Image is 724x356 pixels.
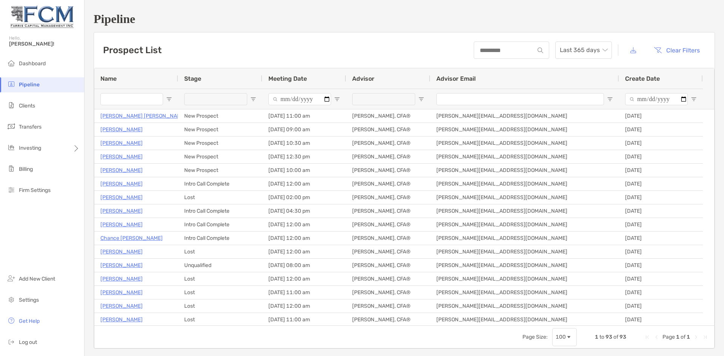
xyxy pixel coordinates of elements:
[607,96,613,102] button: Open Filter Menu
[619,218,703,231] div: [DATE]
[100,247,143,256] a: [PERSON_NAME]
[560,42,607,58] span: Last 365 days
[9,3,75,30] img: Zoe Logo
[19,318,40,324] span: Get Help
[100,261,143,270] p: [PERSON_NAME]
[687,334,690,340] span: 1
[262,109,346,123] div: [DATE] 11:00 am
[613,334,618,340] span: of
[346,245,430,258] div: [PERSON_NAME], CFA®
[7,164,16,173] img: billing icon
[19,103,35,109] span: Clients
[9,41,80,47] span: [PERSON_NAME]!
[430,286,619,299] div: [PERSON_NAME][EMAIL_ADDRESS][DOMAIN_NAME]
[7,295,16,304] img: settings icon
[430,150,619,163] div: [PERSON_NAME][EMAIL_ADDRESS][DOMAIN_NAME]
[619,137,703,150] div: [DATE]
[19,124,42,130] span: Transfers
[178,177,262,190] div: Intro Call Complete
[346,299,430,313] div: [PERSON_NAME], CFA®
[100,220,143,229] a: [PERSON_NAME]
[178,259,262,272] div: Unqualified
[430,177,619,190] div: [PERSON_NAME][EMAIL_ADDRESS][DOMAIN_NAME]
[178,204,262,218] div: Intro Call Complete
[262,218,346,231] div: [DATE] 12:00 am
[178,218,262,231] div: Intro Call Complete
[103,45,162,55] h3: Prospect List
[19,81,40,88] span: Pipeline
[430,299,619,313] div: [PERSON_NAME][EMAIL_ADDRESS][DOMAIN_NAME]
[100,75,117,82] span: Name
[178,272,262,285] div: Lost
[334,96,340,102] button: Open Filter Menu
[100,93,163,105] input: Name Filter Input
[262,204,346,218] div: [DATE] 04:30 pm
[100,125,143,134] a: [PERSON_NAME]
[430,123,619,136] div: [PERSON_NAME][EMAIL_ADDRESS][DOMAIN_NAME]
[693,334,699,340] div: Next Page
[19,145,41,151] span: Investing
[418,96,424,102] button: Open Filter Menu
[262,245,346,258] div: [DATE] 12:00 am
[430,109,619,123] div: [PERSON_NAME][EMAIL_ADDRESS][DOMAIN_NAME]
[178,164,262,177] div: New Prospect
[262,232,346,245] div: [DATE] 12:00 am
[619,177,703,190] div: [DATE]
[100,274,143,284] a: [PERSON_NAME]
[262,164,346,177] div: [DATE] 10:00 am
[250,96,256,102] button: Open Filter Menu
[262,313,346,326] div: [DATE] 11:00 am
[178,313,262,326] div: Lost
[262,123,346,136] div: [DATE] 09:00 am
[19,187,51,193] span: Firm Settings
[430,232,619,245] div: [PERSON_NAME][EMAIL_ADDRESS][DOMAIN_NAME]
[346,313,430,326] div: [PERSON_NAME], CFA®
[346,218,430,231] div: [PERSON_NAME], CFA®
[262,272,346,285] div: [DATE] 12:00 am
[556,334,566,340] div: 100
[178,191,262,204] div: Lost
[605,334,612,340] span: 93
[346,259,430,272] div: [PERSON_NAME], CFA®
[100,206,143,216] a: [PERSON_NAME]
[7,58,16,68] img: dashboard icon
[268,93,331,105] input: Meeting Date Filter Input
[676,334,679,340] span: 1
[19,297,39,303] span: Settings
[100,111,186,121] p: [PERSON_NAME] [PERSON_NAME]
[178,150,262,163] div: New Prospect
[522,334,548,340] div: Page Size:
[430,313,619,326] div: [PERSON_NAME][EMAIL_ADDRESS][DOMAIN_NAME]
[625,93,688,105] input: Create Date Filter Input
[619,109,703,123] div: [DATE]
[100,152,143,161] a: [PERSON_NAME]
[346,137,430,150] div: [PERSON_NAME], CFA®
[166,96,172,102] button: Open Filter Menu
[552,328,577,346] div: Page Size
[178,109,262,123] div: New Prospect
[619,204,703,218] div: [DATE]
[7,101,16,110] img: clients icon
[100,179,143,189] a: [PERSON_NAME]
[619,272,703,285] div: [DATE]
[346,191,430,204] div: [PERSON_NAME], CFA®
[430,218,619,231] div: [PERSON_NAME][EMAIL_ADDRESS][DOMAIN_NAME]
[262,286,346,299] div: [DATE] 11:00 am
[436,75,476,82] span: Advisor Email
[625,75,660,82] span: Create Date
[619,123,703,136] div: [DATE]
[346,232,430,245] div: [PERSON_NAME], CFA®
[178,245,262,258] div: Lost
[178,137,262,150] div: New Prospect
[100,138,143,148] a: [PERSON_NAME]
[100,193,143,202] p: [PERSON_NAME]
[436,93,604,105] input: Advisor Email Filter Input
[595,334,598,340] span: 1
[100,233,163,243] a: Chance [PERSON_NAME]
